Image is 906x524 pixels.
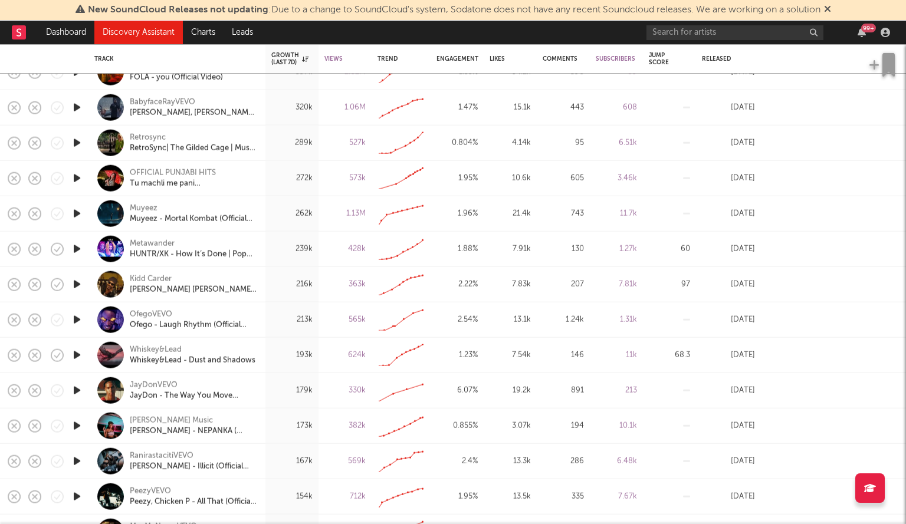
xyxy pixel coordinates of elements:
[324,383,366,397] div: 330k
[88,5,268,15] span: New SoundCloud Releases not updating
[649,52,672,66] div: Jump Score
[271,277,313,291] div: 216k
[543,383,584,397] div: 891
[94,55,254,62] div: Track
[490,454,531,468] div: 13.3k
[490,171,531,185] div: 10.6k
[596,242,637,256] div: 1.27k
[271,100,313,114] div: 320k
[596,206,637,220] div: 11.7k
[130,273,172,284] a: Kidd Carder
[702,242,755,256] div: [DATE]
[490,242,531,256] div: 7.91k
[224,21,261,44] a: Leads
[377,55,419,62] div: Trend
[271,171,313,185] div: 272k
[436,206,478,220] div: 1.96 %
[436,418,478,433] div: 0.855 %
[130,203,257,224] a: MuyeezMuyeez - Mortal Kombat (Official Video)
[596,65,637,79] div: 89
[324,171,366,185] div: 573k
[130,380,257,401] a: JayDonVEVOJayDon - The Way You Move (Official Music Video)
[646,25,823,40] input: Search for artists
[702,454,755,468] div: [DATE]
[130,309,257,330] a: OfegoVEVOOfego - Laugh Rhythm (Official Music Video) ft. [PERSON_NAME]
[130,72,223,83] div: FOLA - you (Official Video)
[543,206,584,220] div: 743
[543,418,584,433] div: 194
[130,496,257,507] div: Peezy, Chicken P - All That (Official Video)
[436,65,478,79] div: 1.33 %
[130,461,257,472] div: [PERSON_NAME] - Illicit (Official Video)
[130,132,257,143] div: Retrosync
[324,348,366,362] div: 624k
[130,284,257,295] div: [PERSON_NAME] [PERSON_NAME], [PERSON_NAME] - Calculate II (Official Video)
[436,489,478,503] div: 1.95 %
[324,136,366,150] div: 527k
[596,348,637,362] div: 11k
[824,5,831,15] span: Dismiss
[490,136,531,150] div: 4.14k
[324,55,348,62] div: Views
[130,143,257,153] div: RetroSync| The Gilded Cage | Music Video Tribute
[490,55,513,62] div: Likes
[130,249,257,259] div: HUNTR/XK - How It’s Done | Pop Demon Hunters 2025
[702,206,755,220] div: [DATE]
[271,65,313,79] div: 397k
[271,206,313,220] div: 262k
[130,178,257,189] div: Tu machli me pani [PERSON_NAME] | [PERSON_NAME] | [PERSON_NAME]| official video | haryanvi song @...
[596,136,637,150] div: 6.51k
[436,55,478,62] div: Engagement
[130,344,182,355] a: Whiskey&Lead
[543,277,584,291] div: 207
[596,171,637,185] div: 3.46k
[490,312,531,327] div: 13.1k
[130,380,257,390] div: JayDonVEVO
[543,454,584,468] div: 286
[702,489,755,503] div: [DATE]
[130,132,257,153] a: RetrosyncRetroSync| The Gilded Cage | Music Video Tribute
[596,383,637,397] div: 213
[702,171,755,185] div: [DATE]
[858,28,866,37] button: 99+
[271,383,313,397] div: 179k
[130,390,257,401] div: JayDon - The Way You Move (Official Music Video)
[490,65,531,79] div: 34.2k
[490,348,531,362] div: 7.54k
[702,136,755,150] div: [DATE]
[130,486,257,496] div: PeezyVEVO
[543,348,584,362] div: 146
[130,450,257,472] a: RanirastacitiVEVO[PERSON_NAME] - Illicit (Official Video)
[324,489,366,503] div: 712k
[596,55,635,62] div: Subscribers
[436,100,478,114] div: 1.47 %
[130,415,257,426] div: [PERSON_NAME] Music
[436,136,478,150] div: 0.804 %
[436,242,478,256] div: 1.88 %
[324,206,366,220] div: 1.13M
[543,136,584,150] div: 95
[271,348,313,362] div: 193k
[702,277,755,291] div: [DATE]
[130,319,257,330] div: Ofego - Laugh Rhythm (Official Music Video) ft. [PERSON_NAME]
[130,450,257,461] div: RanirastacitiVEVO
[702,65,755,79] div: [DATE]
[130,309,257,319] div: OfegoVEVO
[271,242,313,256] div: 239k
[649,242,690,256] div: 60
[130,238,175,249] a: Metawander
[130,415,257,436] a: [PERSON_NAME] Music[PERSON_NAME] - NEPANKA ( official music Video )
[596,489,637,503] div: 7.67k
[649,348,690,362] div: 68.3
[490,418,531,433] div: 3.07k
[324,100,366,114] div: 1.06M
[271,418,313,433] div: 173k
[130,355,255,365] a: Whiskey&Lead - Dust and Shadows
[543,55,577,62] div: Comments
[130,167,257,189] a: OFFICIAL PUNJABI HITSTu machli me pani [PERSON_NAME] | [PERSON_NAME] | [PERSON_NAME]| official vi...
[324,418,366,433] div: 382k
